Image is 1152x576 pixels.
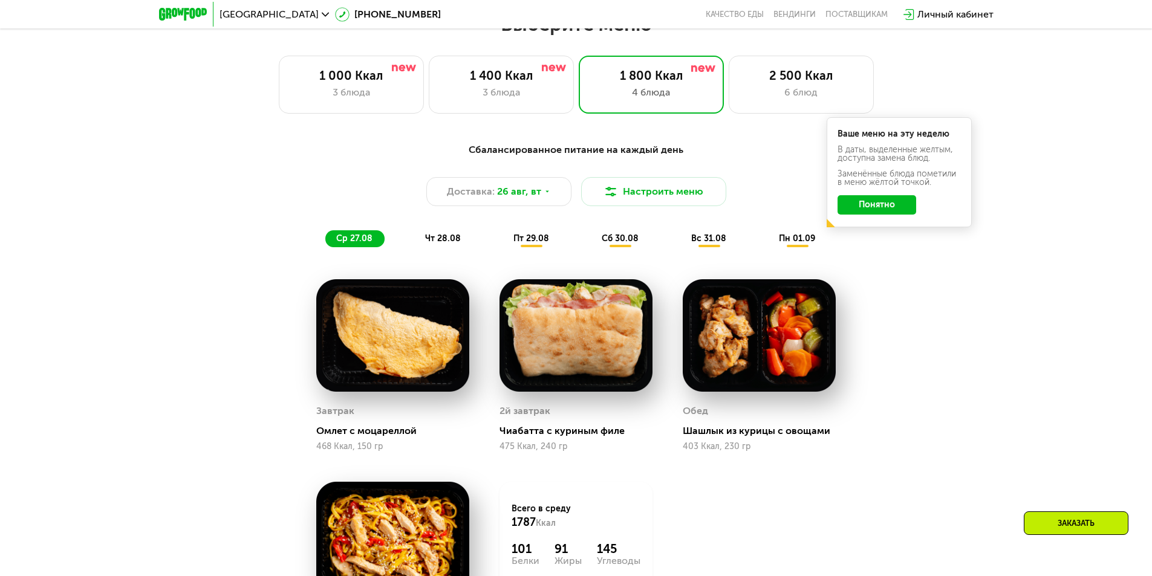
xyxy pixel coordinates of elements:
div: Обед [683,402,708,420]
div: Сбалансированное питание на каждый день [218,143,934,158]
button: Настроить меню [581,177,726,206]
div: 145 [597,542,640,556]
span: чт 28.08 [425,233,461,244]
div: 403 Ккал, 230 гр [683,442,836,451]
a: [PHONE_NUMBER] [335,7,441,22]
div: Белки [512,556,539,566]
div: 475 Ккал, 240 гр [500,442,652,451]
span: [GEOGRAPHIC_DATA] [220,10,319,19]
div: В даты, выделенные желтым, доступна замена блюд. [838,146,961,163]
div: 1 800 Ккал [591,68,711,83]
div: Личный кабинет [917,7,994,22]
span: вс 31.08 [691,233,726,244]
span: Доставка: [447,184,495,199]
div: 91 [555,542,582,556]
div: Жиры [555,556,582,566]
div: поставщикам [825,10,888,19]
div: Шашлык из курицы с овощами [683,425,845,437]
div: 468 Ккал, 150 гр [316,442,469,451]
a: Вендинги [773,10,816,19]
button: Понятно [838,195,916,215]
div: Ваше меню на эту неделю [838,130,961,138]
div: 1 400 Ккал [441,68,561,83]
div: 2й завтрак [500,402,550,420]
div: 1 000 Ккал [291,68,411,83]
div: 2 500 Ккал [741,68,861,83]
div: 3 блюда [291,85,411,100]
span: 1787 [512,516,536,529]
div: Углеводы [597,556,640,566]
div: 101 [512,542,539,556]
div: 3 блюда [441,85,561,100]
div: Чиабатта с куриным филе [500,425,662,437]
span: пн 01.09 [779,233,815,244]
div: Всего в среду [512,503,640,529]
span: сб 30.08 [602,233,639,244]
div: Заказать [1024,511,1128,535]
div: Заменённые блюда пометили в меню жёлтой точкой. [838,170,961,187]
span: Ккал [536,518,556,528]
a: Качество еды [706,10,764,19]
span: пт 29.08 [513,233,549,244]
div: Завтрак [316,402,354,420]
span: ср 27.08 [336,233,373,244]
div: 6 блюд [741,85,861,100]
div: 4 блюда [591,85,711,100]
span: 26 авг, вт [497,184,541,199]
div: Омлет с моцареллой [316,425,479,437]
